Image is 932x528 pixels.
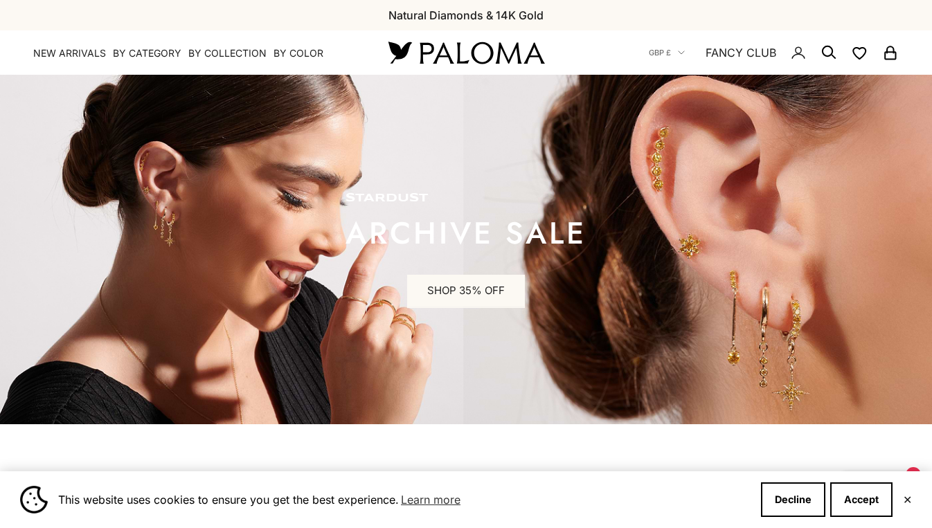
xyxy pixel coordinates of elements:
a: Learn more [399,489,463,510]
span: This website uses cookies to ensure you get the best experience. [58,489,750,510]
p: Natural Diamonds & 14K Gold [388,6,544,24]
p: ARCHIVE SALE [346,219,586,247]
a: NEW ARRIVALS [33,46,106,60]
button: Accept [830,482,893,517]
a: SHOP 35% OFF [407,275,525,308]
a: FANCY CLUB [706,44,776,62]
span: GBP £ [649,46,671,59]
p: STARDUST [346,192,586,206]
nav: Primary navigation [33,46,355,60]
button: Close [903,495,912,504]
button: Decline [761,482,825,517]
img: Cookie banner [20,486,48,513]
summary: By Collection [188,46,267,60]
summary: By Color [274,46,323,60]
nav: Secondary navigation [649,30,899,75]
summary: By Category [113,46,181,60]
button: GBP £ [649,46,685,59]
